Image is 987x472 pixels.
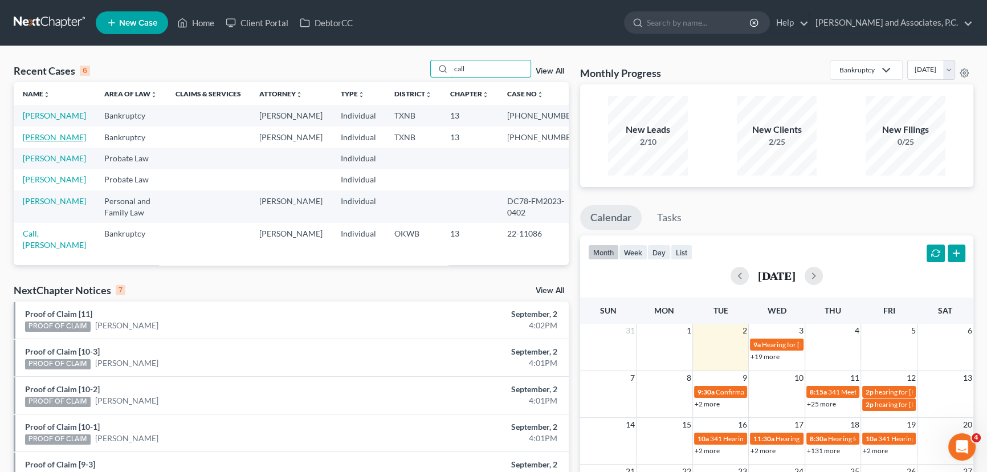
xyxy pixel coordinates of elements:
td: TXNB [385,127,441,148]
a: +131 more [807,446,840,455]
div: PROOF OF CLAIM [25,397,91,407]
div: September, 2 [388,384,557,395]
td: Personal and Family Law [95,190,166,223]
td: [PHONE_NUMBER] [498,105,587,126]
span: 15 [681,418,692,432]
td: Bankruptcy [95,105,166,126]
a: [PERSON_NAME] [95,320,158,331]
span: 19 [906,418,917,432]
a: Districtunfold_more [394,89,432,98]
a: +2 more [695,400,720,408]
span: 341 Hearing for Enviro-Tech Complete Systems & Services, LLC [710,434,895,443]
a: Case Nounfold_more [507,89,544,98]
span: Sat [938,306,952,315]
span: 4 [972,433,981,442]
i: unfold_more [150,91,157,98]
th: Claims & Services [166,82,250,105]
div: 6 [80,66,90,76]
span: 2 [741,324,748,337]
td: DC78-FM2023-0402 [498,190,587,223]
div: PROOF OF CLAIM [25,434,91,445]
div: New Leads [608,123,688,136]
span: Wed [767,306,786,315]
div: 4:01PM [388,357,557,369]
span: 8:15a [810,388,827,396]
span: 9 [741,371,748,385]
i: unfold_more [425,91,432,98]
div: PROOF OF CLAIM [25,322,91,332]
span: Thu [825,306,841,315]
span: 10a [698,434,709,443]
span: 5 [910,324,917,337]
span: Mon [654,306,674,315]
span: 8:30a [810,434,827,443]
a: Client Portal [220,13,294,33]
a: Calendar [580,205,642,230]
input: Search by name... [647,12,751,33]
td: Individual [332,105,385,126]
div: 0/25 [866,136,945,148]
td: [PERSON_NAME] [250,127,332,148]
span: 11 [849,371,860,385]
td: OKWB [385,223,441,255]
td: Individual [332,169,385,190]
span: Hearing for [PERSON_NAME] [828,434,917,443]
a: [PERSON_NAME] [95,395,158,406]
a: Tasks [647,205,692,230]
div: 7 [116,285,125,295]
div: September, 2 [388,346,557,357]
td: [PHONE_NUMBER] [498,127,587,148]
i: unfold_more [537,91,544,98]
h2: [DATE] [758,270,796,282]
div: 2/10 [608,136,688,148]
a: +2 more [695,446,720,455]
i: unfold_more [358,91,365,98]
a: View All [536,287,564,295]
td: Bankruptcy [95,127,166,148]
span: 13 [962,371,973,385]
span: 16 [737,418,748,432]
div: 2/25 [737,136,817,148]
a: [PERSON_NAME] [23,174,86,184]
span: New Case [119,19,157,27]
a: [PERSON_NAME] [23,111,86,120]
a: [PERSON_NAME] [23,196,86,206]
span: 14 [625,418,636,432]
h3: Monthly Progress [580,66,661,80]
span: 9:30a [698,388,715,396]
span: 6 [966,324,973,337]
button: day [647,245,671,260]
span: 20 [962,418,973,432]
a: Area of Lawunfold_more [104,89,157,98]
span: 2p [866,388,874,396]
a: Chapterunfold_more [450,89,489,98]
iframe: Intercom live chat [948,433,976,461]
td: 13 [441,105,498,126]
span: Hearing for [PERSON_NAME] [762,340,851,349]
div: 4:02PM [388,320,557,331]
input: Search by name... [451,60,531,77]
span: 17 [793,418,805,432]
a: View All [536,67,564,75]
span: 2p [866,400,874,409]
div: September, 2 [388,308,557,320]
i: unfold_more [482,91,489,98]
td: Individual [332,190,385,223]
td: [PERSON_NAME] [250,190,332,223]
div: NextChapter Notices [14,283,125,297]
a: [PERSON_NAME] and Associates, P.C. [810,13,973,33]
div: Bankruptcy [839,65,875,75]
span: 18 [849,418,860,432]
td: 13 [441,127,498,148]
a: DebtorCC [294,13,358,33]
button: month [588,245,619,260]
span: 11:30a [753,434,774,443]
span: Tue [713,306,728,315]
span: Fri [883,306,895,315]
a: Typeunfold_more [341,89,365,98]
td: 13 [441,223,498,255]
td: Individual [332,127,385,148]
span: 10 [793,371,805,385]
a: Proof of Claim [9-3] [25,459,95,469]
td: [PERSON_NAME] [250,223,332,255]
